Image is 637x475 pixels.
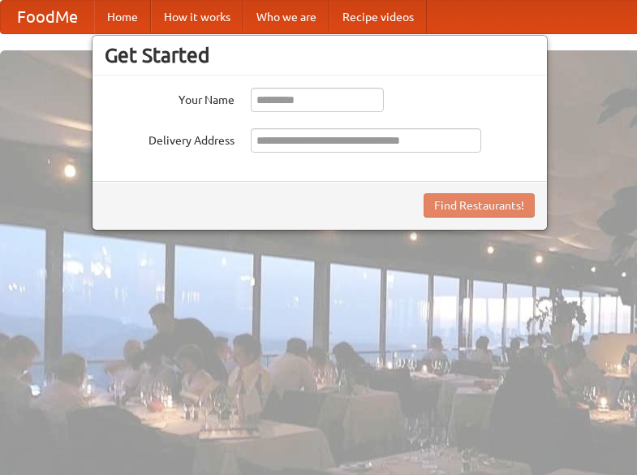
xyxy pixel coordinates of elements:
[243,1,329,33] a: Who we are
[1,1,94,33] a: FoodMe
[105,128,235,149] label: Delivery Address
[94,1,151,33] a: Home
[329,1,427,33] a: Recipe videos
[105,43,535,67] h3: Get Started
[424,193,535,218] button: Find Restaurants!
[105,88,235,108] label: Your Name
[151,1,243,33] a: How it works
